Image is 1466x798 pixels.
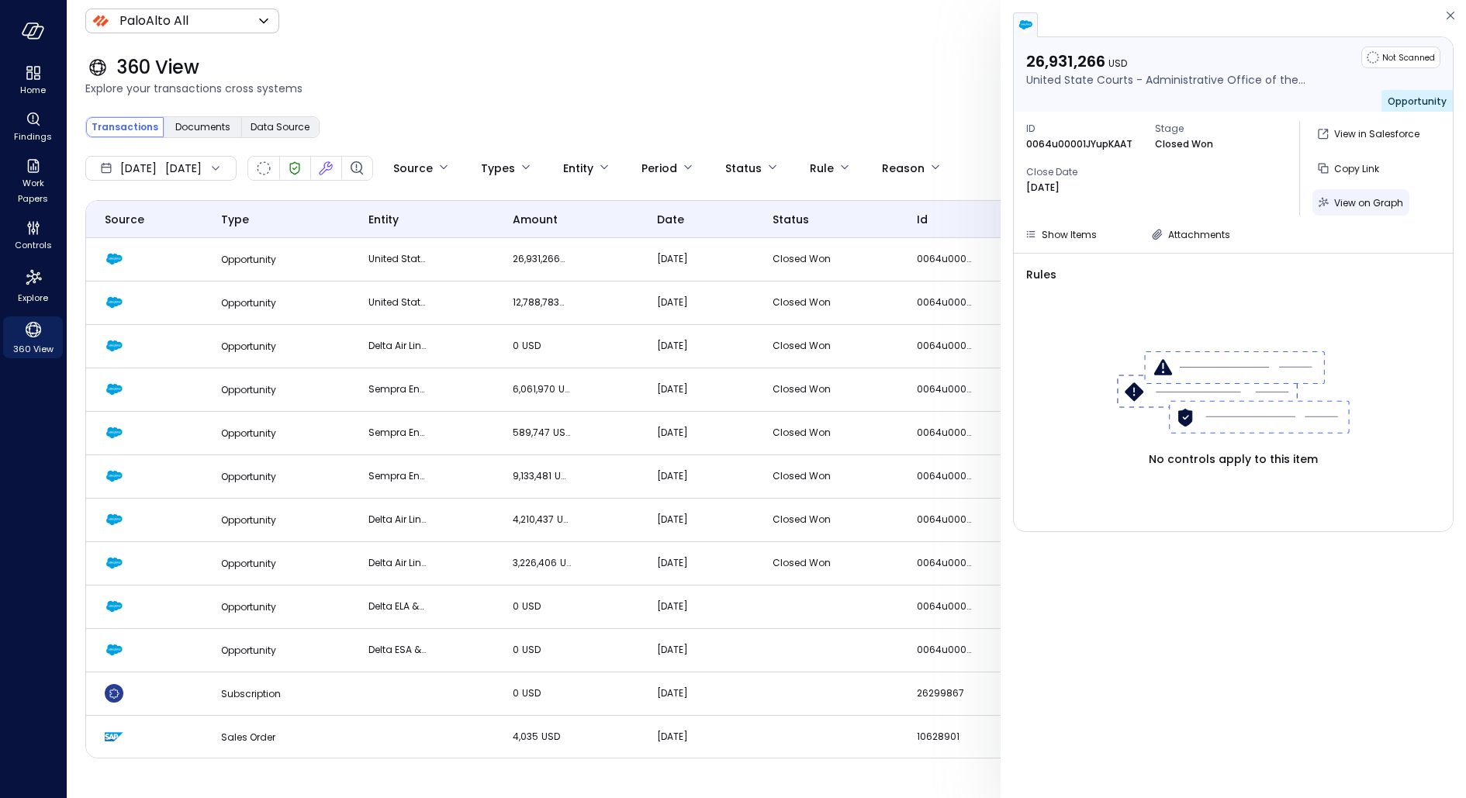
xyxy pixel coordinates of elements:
[657,686,715,701] p: [DATE]
[513,555,571,571] p: 3,226,406
[368,599,427,614] p: Delta ELA &#39;25
[513,686,571,701] p: 0
[221,687,281,700] span: Subscription
[3,217,63,254] div: Controls
[116,55,199,80] span: 360 View
[1026,164,1143,180] span: Close Date
[810,155,834,181] div: Rule
[368,425,427,440] p: Sempra Energy
[1312,155,1385,181] button: Copy Link
[221,427,276,440] span: Opportunity
[368,382,427,397] p: Sempra Energy
[1018,225,1103,244] button: Show Items
[1145,225,1236,244] button: Attachments
[917,338,975,354] p: 0064u00001JECnQAAX
[773,425,831,440] p: Closed Won
[1361,47,1440,68] div: Not Scanned
[917,555,975,571] p: 0064u00001JiEoGAAV
[221,731,275,744] span: Sales Order
[92,12,110,30] img: Icon
[368,338,427,354] p: Delta Air Lines, Inc.
[9,175,57,206] span: Work Papers
[657,512,715,527] p: [DATE]
[513,599,571,614] p: 0
[1108,57,1127,70] span: USD
[1388,95,1447,108] span: Opportunity
[773,468,831,484] p: Closed Won
[285,159,304,178] div: Verified
[105,337,123,355] img: Salesforce
[657,468,715,484] p: [DATE]
[257,161,271,175] div: Not Scanned
[1026,180,1060,195] p: [DATE]
[657,729,715,744] p: [DATE]
[1026,121,1143,136] span: ID
[657,642,715,658] p: [DATE]
[513,729,571,744] p: 4,035
[368,468,427,484] p: Sempra Energy
[3,316,63,358] div: 360 View
[657,251,715,267] p: [DATE]
[251,119,309,135] span: Data Source
[221,383,276,396] span: Opportunity
[368,211,399,228] span: entity
[513,468,571,484] p: 9,133,481
[221,513,276,527] span: Opportunity
[105,727,123,746] img: Sap
[368,251,427,267] p: United State Courts - Administrative Office of the U.S. Courts
[917,642,975,658] p: 0064u00001KUnsvAAD
[1168,228,1230,241] span: Attachments
[555,469,573,482] span: USD
[513,295,571,310] p: 12,788,783
[85,80,1447,97] span: Explore your transactions cross systems
[657,382,715,397] p: [DATE]
[105,554,123,572] img: Salesforce
[221,644,276,657] span: Opportunity
[1334,126,1419,142] p: View in Salesforce
[105,293,123,312] img: Salesforce
[221,470,276,483] span: Opportunity
[1026,266,1440,283] span: Rules
[368,555,427,571] p: Delta Air Lines, Inc.
[725,155,762,181] div: Status
[1149,451,1318,468] span: No controls apply to this item
[917,599,975,614] p: 0064u00001KUnsqAAD
[513,512,571,527] p: 4,210,437
[120,160,157,177] span: [DATE]
[1155,121,1271,136] span: Stage
[522,686,541,700] span: USD
[917,468,975,484] p: 0064u00001KJr7xAAD
[3,264,63,307] div: Explore
[1042,228,1097,241] span: Show Items
[105,467,123,485] img: Salesforce
[1334,196,1403,209] span: View on Graph
[513,642,571,658] p: 0
[221,557,276,570] span: Opportunity
[1312,121,1426,147] a: View in Salesforce
[105,684,123,703] img: Ldb
[773,555,831,571] p: Closed Won
[513,211,558,228] span: amount
[1155,136,1213,152] p: Closed Won
[15,237,52,253] span: Controls
[3,62,63,99] div: Home
[917,425,975,440] p: 0064u00001KJr88AAD
[917,251,975,267] p: 0064u00001JYupKAAT
[1018,17,1033,33] img: Salesforce
[393,155,433,181] div: Source
[105,250,123,268] img: Salesforce
[773,211,809,228] span: status
[513,338,571,354] p: 0
[221,296,276,309] span: Opportunity
[347,159,366,178] div: Finding
[773,382,831,397] p: Closed Won
[882,155,925,181] div: Reason
[1312,189,1409,216] button: View on Graph
[558,382,577,396] span: USD
[20,82,46,98] span: Home
[3,109,63,146] div: Findings
[917,295,975,310] p: 0064u00001L04RvAAJ
[553,426,572,439] span: USD
[917,729,975,744] p: 10628901
[1026,71,1305,88] p: United State Courts - Administrative Office of the U.S. Courts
